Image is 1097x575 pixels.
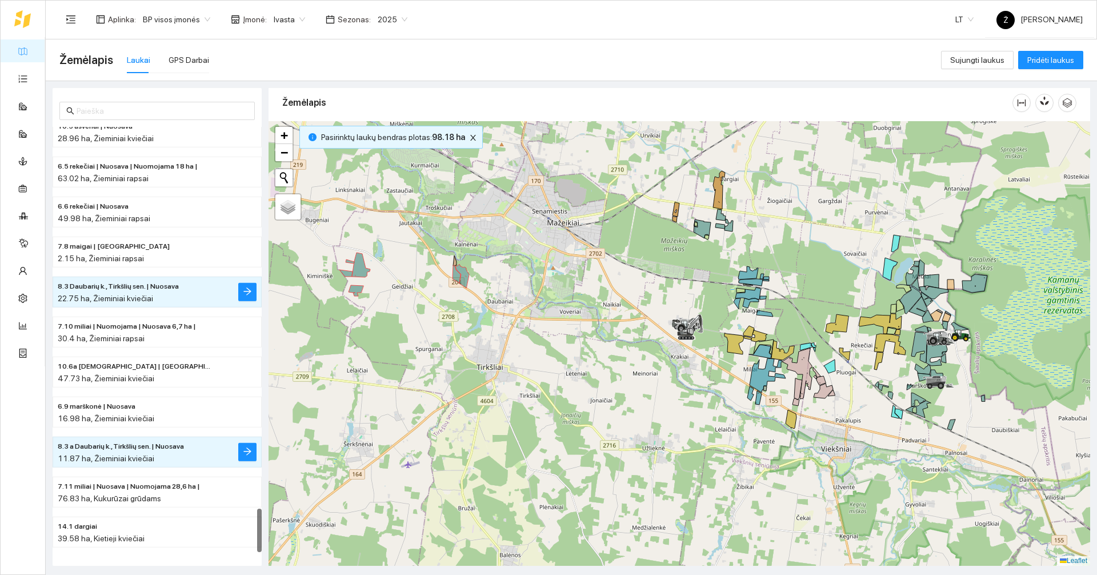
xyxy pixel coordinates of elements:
a: Zoom out [275,144,293,161]
span: 39.58 ha, Kietieji kviečiai [58,534,145,543]
span: arrow-right [243,447,252,458]
span: search [66,107,74,115]
span: BP visos įmonės [143,11,210,28]
span: 22.75 ha, Žieminiai kviečiai [58,294,153,303]
button: arrow-right [238,443,257,461]
span: 8.3 a Daubarių k., Tirkšlių sen. | Nuosava [58,441,184,452]
button: Initiate a new search [275,169,293,186]
a: Pridėti laukus [1018,55,1083,65]
button: menu-unfold [59,8,82,31]
a: Sujungti laukus [941,55,1014,65]
span: Ž [1003,11,1008,29]
div: Laukai [127,54,150,66]
span: 49.98 ha, Žieminiai rapsai [58,214,150,223]
b: 98.18 ha [432,133,465,142]
span: 14.1 dargiai [58,521,97,532]
a: Zoom in [275,127,293,144]
span: Pasirinktų laukų bendras plotas : [321,131,465,143]
button: close [466,131,480,145]
span: 7.11 miliai | Nuosava | Nuomojama 28,6 ha | [58,481,200,492]
span: Ivasta [274,11,305,28]
span: layout [96,15,105,24]
span: 63.02 ha, Žieminiai rapsai [58,174,149,183]
span: 7.10 miliai | Nuomojama | Nuosava 6,7 ha | [58,321,196,332]
span: 11.87 ha, Žieminiai kviečiai [58,454,154,463]
span: 2025 [378,11,407,28]
span: 8.3 Daubarių k., Tirkšlių sen. | Nuosava [58,281,179,292]
span: 6.6 rekečiai | Nuosava [58,201,129,212]
div: Žemėlapis [282,86,1012,119]
span: Aplinka : [108,13,136,26]
span: column-width [1013,98,1030,107]
div: GPS Darbai [169,54,209,66]
a: Layers [275,194,301,219]
span: calendar [326,15,335,24]
button: arrow-right [238,283,257,301]
span: close [467,134,479,142]
span: menu-unfold [66,14,76,25]
span: Žemėlapis [59,51,113,69]
span: 2.15 ha, Žieminiai rapsai [58,254,144,263]
span: + [281,128,288,142]
span: Įmonė : [243,13,267,26]
span: 7.8 maigai | Nuosava [58,241,170,252]
span: 30.4 ha, Žieminiai rapsai [58,334,145,343]
span: shop [231,15,240,24]
span: Sujungti laukus [950,54,1004,66]
span: 28.96 ha, Žieminiai kviečiai [58,134,154,143]
span: info-circle [309,133,317,141]
a: Leaflet [1060,557,1087,565]
span: [PERSON_NAME] [996,15,1083,24]
span: 6.5 rekečiai | Nuosava | Nuomojama 18 ha | [58,161,198,172]
span: 16.98 ha, Žieminiai kviečiai [58,414,154,423]
span: − [281,145,288,159]
span: 10.5 ašvėnai | Nuosava [58,121,133,132]
button: Pridėti laukus [1018,51,1083,69]
span: 6.9 marškonė | Nuosava [58,401,135,412]
input: Paieška [77,105,248,117]
span: LT [955,11,974,28]
span: Pridėti laukus [1027,54,1074,66]
button: column-width [1012,94,1031,112]
span: 76.83 ha, Kukurūzai grūdams [58,494,161,503]
button: Sujungti laukus [941,51,1014,69]
span: Sezonas : [338,13,371,26]
span: arrow-right [243,287,252,298]
span: 10.6a ašvėnai | Nuomojama | Nuosava 6,0 ha | [58,361,211,372]
span: 47.73 ha, Žieminiai kviečiai [58,374,154,383]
